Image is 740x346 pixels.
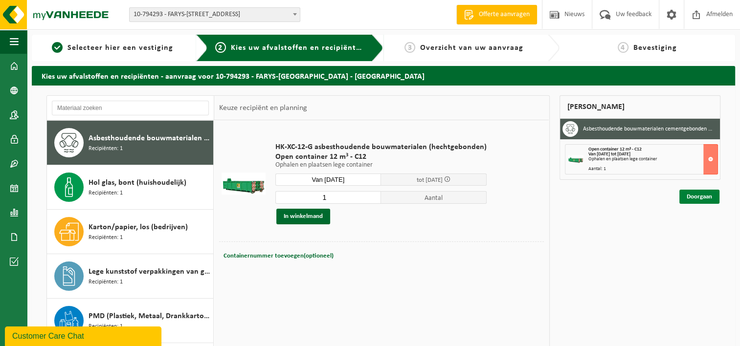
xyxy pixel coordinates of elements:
[89,266,211,278] span: Lege kunststof verpakkingen van gevaarlijke stoffen
[381,191,487,204] span: Aantal
[89,221,188,233] span: Karton/papier, los (bedrijven)
[89,233,123,242] span: Recipiënten: 1
[679,190,719,204] a: Doorgaan
[89,189,123,198] span: Recipiënten: 1
[276,209,330,224] button: In winkelmand
[89,144,123,153] span: Recipiënten: 1
[588,151,630,157] strong: Van [DATE] tot [DATE]
[47,254,214,299] button: Lege kunststof verpakkingen van gevaarlijke stoffen Recipiënten: 1
[588,157,718,162] div: Ophalen en plaatsen lege container
[215,42,226,53] span: 2
[231,44,365,52] span: Kies uw afvalstoffen en recipiënten
[5,324,163,346] iframe: chat widget
[52,42,63,53] span: 1
[67,44,173,52] span: Selecteer hier een vestiging
[47,299,214,343] button: PMD (Plastiek, Metaal, Drankkartons) (bedrijven) Recipiënten: 1
[456,5,537,24] a: Offerte aanvragen
[275,152,487,162] span: Open container 12 m³ - C12
[214,96,312,120] div: Keuze recipiënt en planning
[588,147,642,152] span: Open container 12 m³ - C12
[47,210,214,254] button: Karton/papier, los (bedrijven) Recipiënten: 1
[89,278,123,287] span: Recipiënten: 1
[275,162,487,169] p: Ophalen en plaatsen lege container
[89,132,211,144] span: Asbesthoudende bouwmaterialen cementgebonden (hechtgebonden)
[130,8,300,22] span: 10-794293 - FARYS-ASSE - 1730 ASSE, HUINEGEM 47
[52,101,209,115] input: Materiaal zoeken
[633,44,677,52] span: Bevestiging
[583,121,713,137] h3: Asbesthoudende bouwmaterialen cementgebonden (hechtgebonden)
[223,249,335,263] button: Containernummer toevoegen(optioneel)
[476,10,532,20] span: Offerte aanvragen
[275,142,487,152] span: HK-XC-12-G asbesthoudende bouwmaterialen (hechtgebonden)
[32,66,735,85] h2: Kies uw afvalstoffen en recipiënten - aanvraag voor 10-794293 - FARYS-[GEOGRAPHIC_DATA] - [GEOGRA...
[588,167,718,172] div: Aantal: 1
[404,42,415,53] span: 3
[420,44,523,52] span: Overzicht van uw aanvraag
[417,177,443,183] span: tot [DATE]
[275,173,381,186] input: Selecteer datum
[47,165,214,210] button: Hol glas, bont (huishoudelijk) Recipiënten: 1
[47,121,214,165] button: Asbesthoudende bouwmaterialen cementgebonden (hechtgebonden) Recipiënten: 1
[560,95,721,119] div: [PERSON_NAME]
[37,42,188,54] a: 1Selecteer hier een vestiging
[129,7,300,22] span: 10-794293 - FARYS-ASSE - 1730 ASSE, HUINEGEM 47
[89,322,123,331] span: Recipiënten: 1
[89,177,186,189] span: Hol glas, bont (huishoudelijk)
[89,310,211,322] span: PMD (Plastiek, Metaal, Drankkartons) (bedrijven)
[224,253,334,259] span: Containernummer toevoegen(optioneel)
[618,42,628,53] span: 4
